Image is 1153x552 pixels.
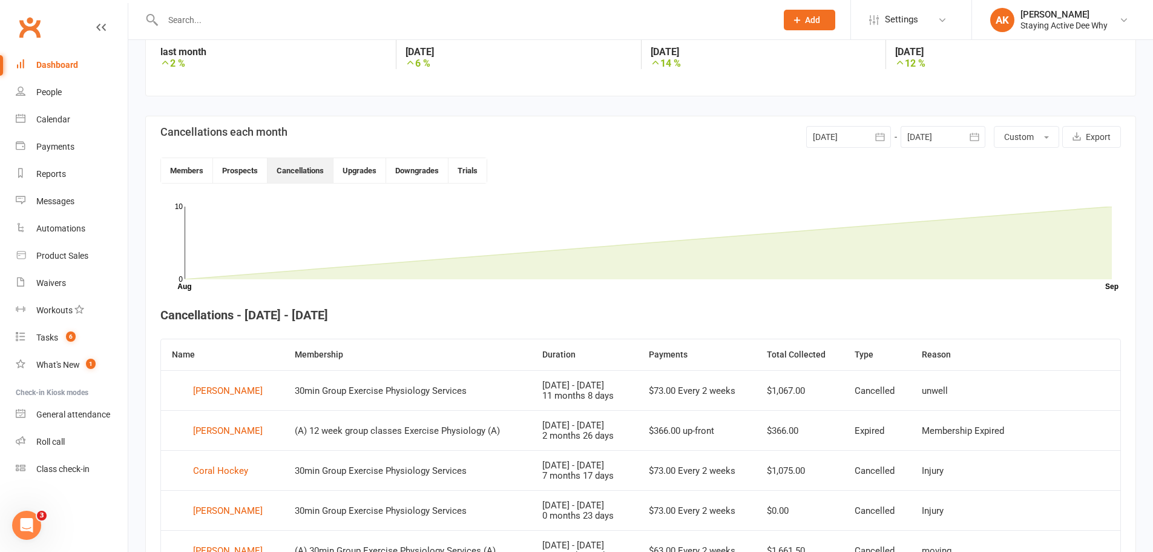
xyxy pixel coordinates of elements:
[36,278,66,288] div: Waivers
[16,456,128,483] a: Class kiosk mode
[386,158,448,183] button: Downgrades
[844,450,911,490] td: Cancelled
[895,46,1121,58] strong: [DATE]
[284,450,531,490] td: 30min Group Exercise Physiology Services
[160,126,287,138] h3: Cancellations each month
[16,242,128,270] a: Product Sales
[16,188,128,215] a: Messages
[994,126,1059,148] button: Custom
[36,251,88,261] div: Product Sales
[160,46,387,58] strong: last month
[651,58,876,69] strong: 14 %
[16,133,128,161] a: Payments
[784,10,835,30] button: Add
[406,46,631,58] strong: [DATE]
[16,106,128,133] a: Calendar
[16,161,128,188] a: Reports
[36,333,58,342] div: Tasks
[16,428,128,456] a: Roll call
[16,297,128,324] a: Workouts
[542,511,628,521] div: 0 months 23 days
[36,360,80,370] div: What's New
[649,466,745,476] div: $73.00 Every 2 weeks
[756,410,844,450] td: $366.00
[333,158,386,183] button: Upgrades
[66,331,76,342] span: 6
[844,370,911,410] td: Cancelled
[16,79,128,106] a: People
[193,502,263,520] div: [PERSON_NAME]
[37,511,47,520] span: 3
[756,490,844,530] td: $0.00
[531,339,639,370] th: Duration
[160,58,387,69] strong: 2 %
[448,158,487,183] button: Trials
[193,422,263,440] div: [PERSON_NAME]
[1062,126,1121,148] button: Export
[531,370,639,410] td: [DATE] - [DATE]
[172,502,273,520] a: [PERSON_NAME]
[911,339,1120,370] th: Reason
[638,339,756,370] th: Payments
[36,115,70,124] div: Calendar
[284,410,531,450] td: (A) 12 week group classes Exercise Physiology (A)
[213,158,268,183] button: Prospects
[160,308,1121,322] h4: Cancellations - [DATE] - [DATE]
[1020,9,1108,20] div: [PERSON_NAME]
[844,339,911,370] th: Type
[16,401,128,428] a: General attendance kiosk mode
[531,410,639,450] td: [DATE] - [DATE]
[16,215,128,242] a: Automations
[542,471,628,481] div: 7 months 17 days
[895,58,1121,69] strong: 12 %
[36,196,74,206] div: Messages
[406,58,631,69] strong: 6 %
[284,339,531,370] th: Membership
[36,224,85,233] div: Automations
[12,511,41,540] iframe: Intercom live chat
[172,422,273,440] a: [PERSON_NAME]
[36,60,78,70] div: Dashboard
[36,305,73,315] div: Workouts
[193,382,263,400] div: [PERSON_NAME]
[885,6,918,33] span: Settings
[756,370,844,410] td: $1,067.00
[844,410,911,450] td: Expired
[36,87,62,97] div: People
[911,450,1120,490] td: Injury
[16,324,128,351] a: Tasks 6
[756,339,844,370] th: Total Collected
[16,351,128,379] a: What's New1
[649,506,745,516] div: $73.00 Every 2 weeks
[531,450,639,490] td: [DATE] - [DATE]
[36,142,74,151] div: Payments
[284,370,531,410] td: 30min Group Exercise Physiology Services
[16,270,128,297] a: Waivers
[36,169,66,179] div: Reports
[193,462,248,480] div: Coral Hockey
[911,490,1120,530] td: Injury
[542,391,628,401] div: 11 months 8 days
[756,450,844,490] td: $1,075.00
[990,8,1014,32] div: AK
[15,12,45,42] a: Clubworx
[16,52,128,79] a: Dashboard
[805,15,820,25] span: Add
[911,370,1120,410] td: unwell
[36,437,65,447] div: Roll call
[844,490,911,530] td: Cancelled
[36,464,90,474] div: Class check-in
[651,46,876,58] strong: [DATE]
[161,158,213,183] button: Members
[531,490,639,530] td: [DATE] - [DATE]
[161,339,284,370] th: Name
[172,382,273,400] a: [PERSON_NAME]
[1004,132,1034,142] span: Custom
[36,410,110,419] div: General attendance
[542,431,628,441] div: 2 months 26 days
[911,410,1120,450] td: Membership Expired
[284,490,531,530] td: 30min Group Exercise Physiology Services
[86,359,96,369] span: 1
[649,426,745,436] div: $366.00 up-front
[1020,20,1108,31] div: Staying Active Dee Why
